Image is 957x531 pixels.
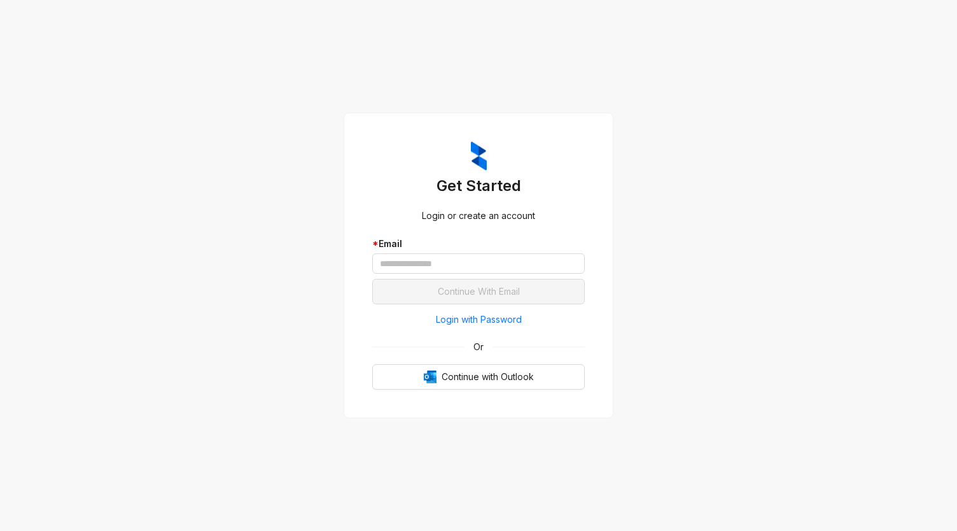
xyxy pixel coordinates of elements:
span: Continue with Outlook [442,370,534,384]
img: Outlook [424,371,437,383]
div: Email [372,237,585,251]
img: ZumaIcon [471,141,487,171]
button: Login with Password [372,309,585,330]
div: Login or create an account [372,209,585,223]
h3: Get Started [372,176,585,196]
span: Login with Password [436,313,522,327]
button: OutlookContinue with Outlook [372,364,585,390]
span: Or [465,340,492,354]
button: Continue With Email [372,279,585,304]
